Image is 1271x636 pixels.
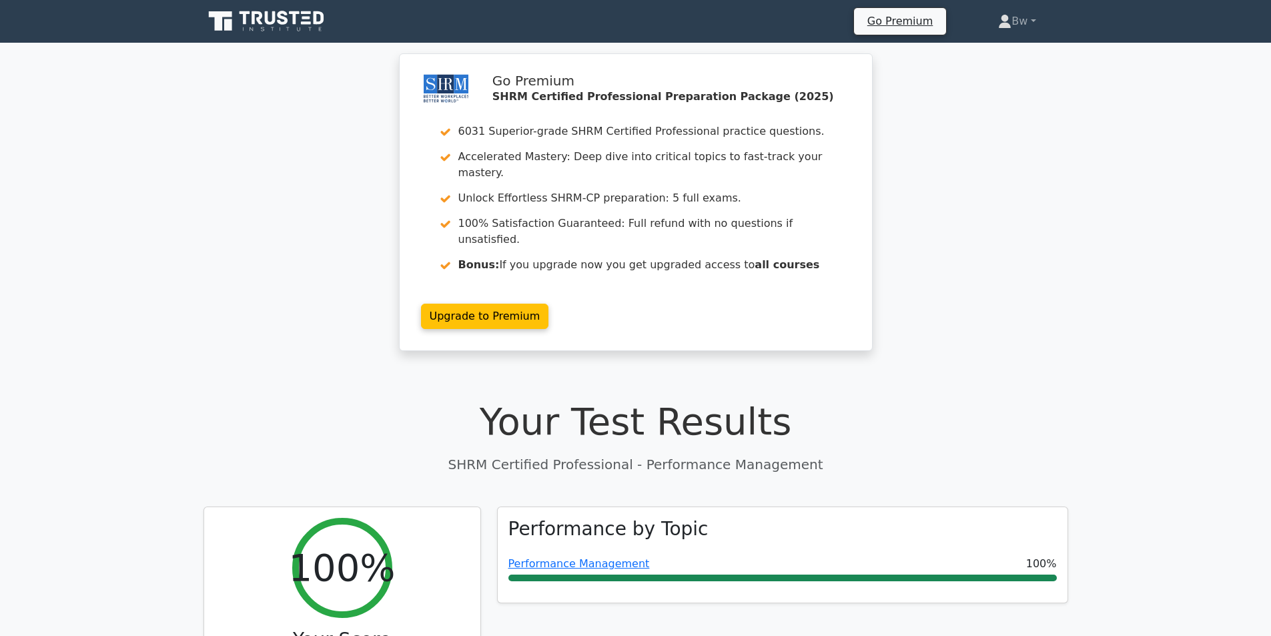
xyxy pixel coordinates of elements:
h2: 100% [288,545,395,590]
p: SHRM Certified Professional - Performance Management [203,454,1068,474]
a: Go Premium [859,12,941,30]
span: 100% [1026,556,1057,572]
h3: Performance by Topic [508,518,709,541]
a: Bw [966,8,1068,35]
h1: Your Test Results [203,399,1068,444]
a: Upgrade to Premium [421,304,549,329]
a: Performance Management [508,557,650,570]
